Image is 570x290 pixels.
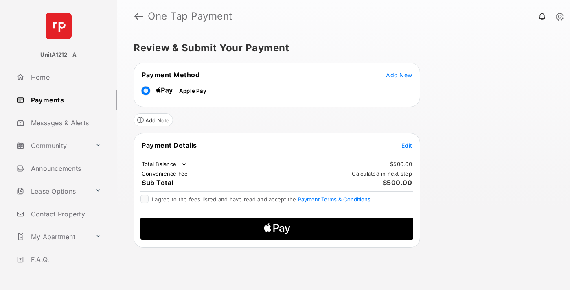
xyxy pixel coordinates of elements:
span: Payment Details [142,141,197,149]
span: Sub Total [142,179,173,187]
a: Announcements [13,159,117,178]
a: Lease Options [13,181,92,201]
button: Add Note [134,113,173,126]
span: I agree to the fees listed and have read and accept the [152,196,370,203]
h5: Review & Submit Your Payment [134,43,547,53]
td: $500.00 [390,160,412,168]
a: My Apartment [13,227,92,246]
td: Calculated in next step [351,170,412,177]
a: Home [13,68,117,87]
a: Messages & Alerts [13,113,117,133]
span: Apple Pay [179,87,206,94]
img: svg+xml;base64,PHN2ZyB4bWxucz0iaHR0cDovL3d3dy53My5vcmcvMjAwMC9zdmciIHdpZHRoPSI2NCIgaGVpZ2h0PSI2NC... [46,13,72,39]
button: Add New [386,71,412,79]
p: UnitA1212 - A [40,51,77,59]
td: Total Balance [141,160,188,168]
td: Convenience Fee [141,170,189,177]
button: Edit [401,141,412,149]
strong: One Tap Payment [148,11,232,21]
span: Payment Method [142,71,199,79]
span: $500.00 [383,179,412,187]
button: I agree to the fees listed and have read and accept the [298,196,370,203]
a: Community [13,136,92,155]
a: Contact Property [13,204,117,224]
a: Payments [13,90,117,110]
span: Add New [386,72,412,78]
span: Edit [401,142,412,149]
a: F.A.Q. [13,250,117,269]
